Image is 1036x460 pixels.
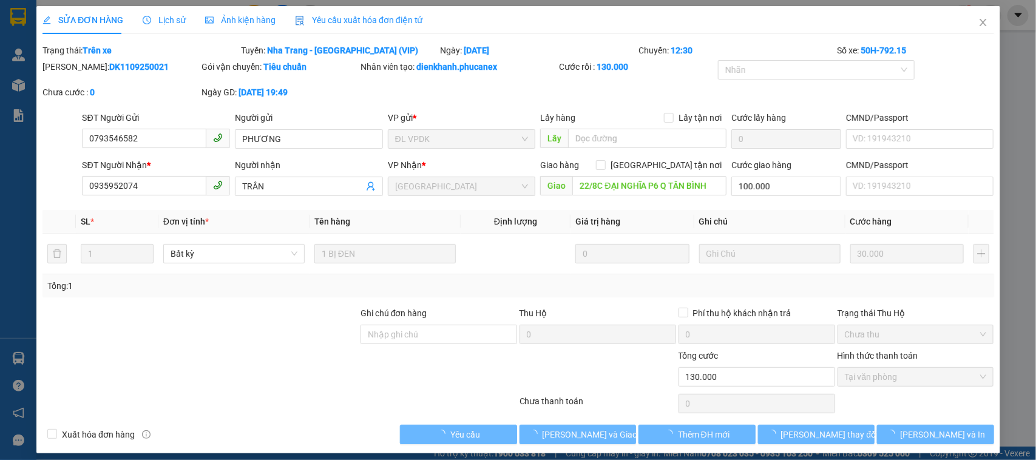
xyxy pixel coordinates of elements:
[201,86,358,99] div: Ngày GD:
[674,111,726,124] span: Lấy tận nơi
[731,113,786,123] label: Cước lấy hàng
[844,368,986,386] span: Tại văn phòng
[850,217,892,226] span: Cước hàng
[671,46,692,55] b: 12:30
[263,62,306,72] b: Tiêu chuẩn
[780,428,878,441] span: [PERSON_NAME] thay đổi
[361,325,517,344] input: Ghi chú đơn hàng
[388,111,536,124] div: VP gửi
[213,180,223,190] span: phone
[42,60,199,73] div: [PERSON_NAME]:
[575,244,689,263] input: 0
[295,16,305,25] img: icon
[437,430,450,438] span: loading
[41,44,240,57] div: Trạng thái:
[388,160,422,170] span: VP Nhận
[966,6,1000,40] button: Close
[606,158,726,172] span: [GEOGRAPHIC_DATA] tận nơi
[57,428,140,441] span: Xuất hóa đơn hàng
[239,87,288,97] b: [DATE] 19:49
[163,217,209,226] span: Đơn vị tính
[861,46,906,55] b: 50H-792.15
[757,425,874,444] button: [PERSON_NAME] thay đổi
[314,244,456,263] input: VD: Bàn, Ghế
[678,428,730,441] span: Thêm ĐH mới
[559,60,716,73] div: Cước rồi :
[240,44,438,57] div: Tuyến:
[439,44,637,57] div: Ngày:
[572,176,726,195] input: Dọc đường
[82,158,230,172] div: SĐT Người Nhận
[143,16,151,24] span: clock-circle
[597,62,628,72] b: 130.000
[837,306,994,320] div: Trạng thái Thu Hộ
[665,430,678,438] span: loading
[637,44,836,57] div: Chuyến:
[518,394,677,416] div: Chưa thanh toán
[42,15,123,25] span: SỬA ĐƠN HÀNG
[973,244,989,263] button: plus
[47,279,401,293] div: Tổng: 1
[361,60,557,73] div: Nhân viên tạo:
[82,111,230,124] div: SĐT Người Gửi
[171,245,297,263] span: Bất kỳ
[416,62,497,72] b: dienkhanh.phucanex
[836,44,995,57] div: Số xe:
[731,129,841,149] input: Cước lấy hàng
[699,244,840,263] input: Ghi Chú
[540,129,568,148] span: Lấy
[83,46,112,55] b: Trên xe
[575,217,620,226] span: Giá trị hàng
[205,16,214,24] span: picture
[519,308,547,318] span: Thu Hộ
[205,15,276,25] span: Ảnh kiện hàng
[978,18,987,27] span: close
[767,430,780,438] span: loading
[731,160,791,170] label: Cước giao hàng
[143,15,186,25] span: Lịch sử
[837,351,918,360] label: Hình thức thanh toán
[81,217,90,226] span: SL
[887,430,900,438] span: loading
[142,430,151,439] span: info-circle
[464,46,489,55] b: [DATE]
[877,425,994,444] button: [PERSON_NAME] và In
[395,177,529,195] span: ĐL Quận 1
[42,86,199,99] div: Chưa cước :
[494,217,537,226] span: Định lượng
[314,217,350,226] span: Tên hàng
[568,129,726,148] input: Dọc đường
[678,351,718,360] span: Tổng cước
[235,158,383,172] div: Người nhận
[47,244,67,263] button: delete
[450,428,480,441] span: Yêu cầu
[267,46,418,55] b: Nha Trang - [GEOGRAPHIC_DATA] (VIP)
[540,113,575,123] span: Lấy hàng
[361,308,427,318] label: Ghi chú đơn hàng
[850,244,964,263] input: 0
[529,430,543,438] span: loading
[201,60,358,73] div: Gói vận chuyển:
[213,133,223,143] span: phone
[520,425,636,444] button: [PERSON_NAME] và Giao hàng
[540,176,572,195] span: Giao
[395,130,529,148] span: ĐL VPDK
[109,62,169,72] b: DK1109250021
[400,425,516,444] button: Yêu cầu
[846,158,994,172] div: CMND/Passport
[42,16,51,24] span: edit
[846,111,994,124] div: CMND/Passport
[900,428,985,441] span: [PERSON_NAME] và In
[638,425,755,444] button: Thêm ĐH mới
[543,428,659,441] span: [PERSON_NAME] và Giao hàng
[366,181,376,191] span: user-add
[694,210,845,234] th: Ghi chú
[731,177,841,196] input: Cước giao hàng
[90,87,95,97] b: 0
[540,160,579,170] span: Giao hàng
[295,15,423,25] span: Yêu cầu xuất hóa đơn điện tử
[235,111,383,124] div: Người gửi
[844,325,986,343] span: Chưa thu
[688,306,796,320] span: Phí thu hộ khách nhận trả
